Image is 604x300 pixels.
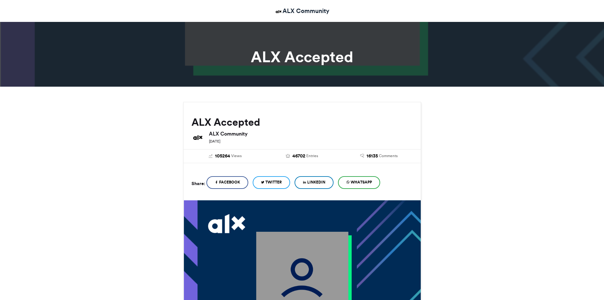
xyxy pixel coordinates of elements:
a: 46702 Entries [268,153,336,160]
a: 16135 Comments [345,153,413,160]
small: [DATE] [209,139,220,143]
span: Facebook [219,179,240,185]
a: LinkedIn [295,176,334,189]
h5: Share: [192,179,205,188]
img: ALX Community [192,131,204,144]
a: Twitter [253,176,290,189]
span: 105264 [215,153,230,160]
span: Comments [379,153,398,159]
span: Views [231,153,242,159]
span: Twitter [265,179,282,185]
a: WhatsApp [338,176,380,189]
span: WhatsApp [351,179,372,185]
h1: ALX Accepted [126,49,478,64]
a: Facebook [206,176,248,189]
h2: ALX Accepted [192,117,413,128]
span: Entries [306,153,318,159]
a: ALX Community [275,6,329,16]
span: LinkedIn [307,179,325,185]
h6: ALX Community [209,131,413,136]
span: 46702 [292,153,305,160]
img: ALX Community [275,8,283,16]
a: 105264 Views [192,153,259,160]
span: 16135 [367,153,378,160]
